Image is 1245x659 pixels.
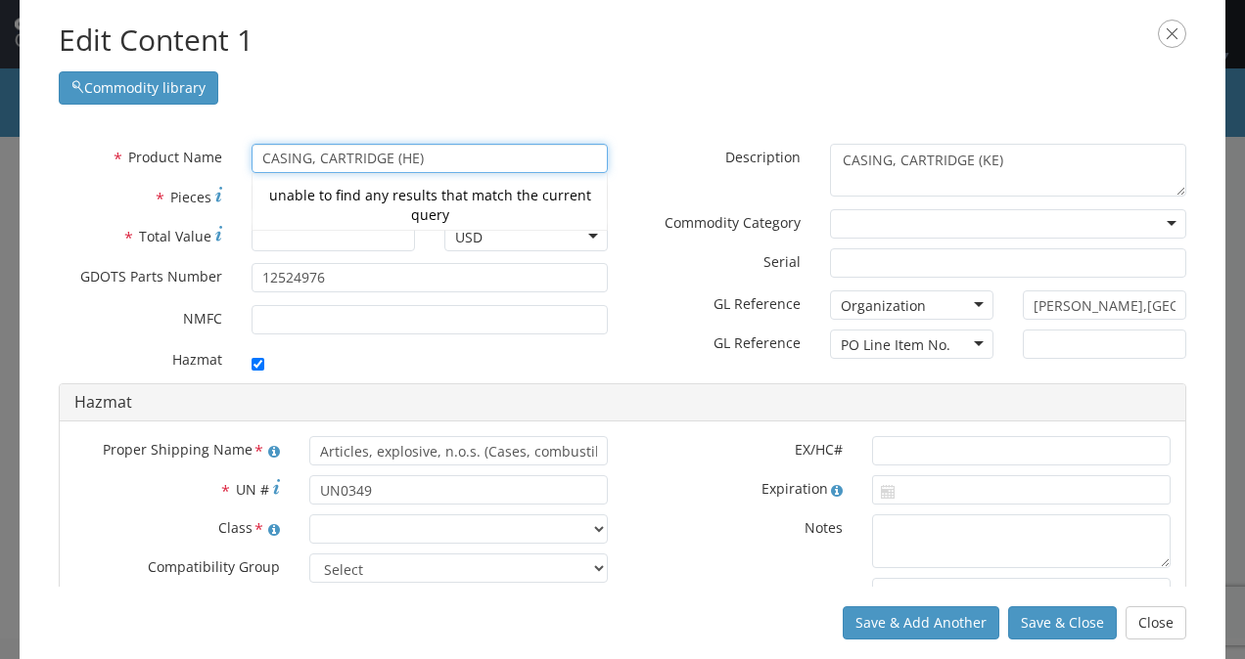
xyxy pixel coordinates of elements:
[74,391,132,413] a: Hazmat
[183,309,222,328] span: NMFC
[80,267,222,286] span: GDOTS Parts Number
[60,514,295,541] label: Class
[60,553,295,577] label: Compatibility Group
[128,148,222,166] span: Product Name
[714,333,801,352] span: GL Reference
[725,148,801,166] span: Description
[714,294,801,313] span: GL Reference
[841,335,950,355] div: PO Line Item No.
[622,578,857,604] label: Company Name
[172,350,222,369] span: Hazmat
[622,514,857,538] label: Notes
[170,188,211,206] span: Pieces
[622,436,857,460] label: EX/HC#
[60,436,295,462] label: Proper Shipping Name
[1126,606,1186,639] button: Close
[59,20,1186,62] h2: Edit Content 1
[622,475,857,499] label: Expiration
[763,252,801,271] span: Serial
[665,213,801,232] span: Commodity Category
[59,71,218,105] button: Commodity library
[236,480,269,499] span: UN #
[139,227,211,245] span: Total Value
[455,228,483,247] div: USD
[843,606,999,639] button: Save & Add Another
[841,296,926,316] div: Organization
[1008,606,1117,639] button: Save & Close
[253,181,607,230] div: unable to find any results that match the current query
